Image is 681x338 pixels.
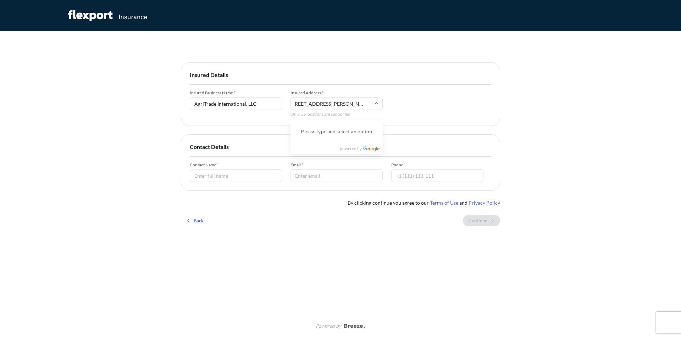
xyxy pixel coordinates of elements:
p: Continue [469,217,487,224]
span: By clicking continue you agree to our and [348,199,500,206]
input: Enter email [290,169,383,182]
div: Please type and select an option [293,123,380,140]
span: powered by [340,146,362,151]
span: Contact Name [190,162,282,168]
span: Only US locations are supported [290,111,383,117]
button: Back [181,215,209,226]
button: Continue [463,215,500,226]
span: Insured Details [190,71,491,78]
input: Enter full name [190,169,282,182]
img: Google logo [363,146,380,151]
span: Insured Business Name [190,90,282,96]
span: Contact Details [190,143,491,150]
input: Enter full address [290,97,383,110]
span: Phone [391,162,483,168]
a: Terms of Use [430,200,458,206]
input: Enter full name [190,97,282,110]
input: +1 (111) 111-111 [391,169,483,182]
span: Insured Address [290,90,383,96]
span: Email [290,162,383,168]
span: Powered by [316,322,341,329]
p: Back [194,217,204,224]
a: Privacy Policy [469,200,500,206]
